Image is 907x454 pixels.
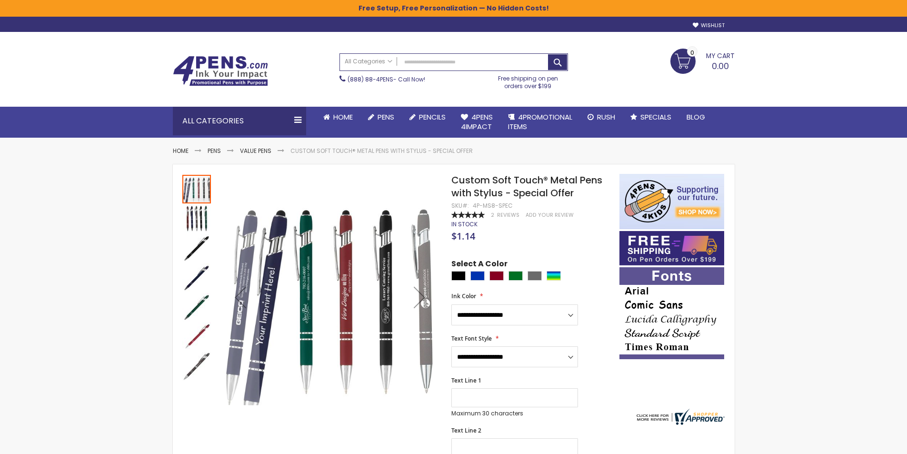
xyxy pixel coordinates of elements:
span: Text Line 2 [451,426,481,434]
span: $1.14 [451,230,475,242]
div: Custom Soft Touch® Metal Pens with Stylus - Special Offer [182,203,212,233]
div: Assorted [547,271,561,281]
span: In stock [451,220,478,228]
a: (888) 88-4PENS [348,75,393,83]
span: 0 [690,48,694,57]
a: Pens [208,147,221,155]
a: Blog [679,107,713,128]
a: All Categories [340,54,397,70]
span: Blog [687,112,705,122]
a: Rush [580,107,623,128]
img: Custom Soft Touch® Metal Pens with Stylus - Special Offer [221,187,439,405]
div: Free shipping on pen orders over $199 [488,71,568,90]
a: Wishlist [693,22,725,29]
img: Free shipping on orders over $199 [619,231,724,265]
span: 4PROMOTIONAL ITEMS [508,112,572,131]
div: Burgundy [489,271,504,281]
a: Specials [623,107,679,128]
div: Custom Soft Touch® Metal Pens with Stylus - Special Offer [182,322,212,351]
span: Select A Color [451,259,508,272]
div: Custom Soft Touch® Metal Pens with Stylus - Special Offer [182,233,212,262]
span: - Call Now! [348,75,425,83]
img: Custom Soft Touch® Metal Pens with Stylus - Special Offer [182,263,211,292]
span: Text Line 1 [451,376,481,384]
div: Custom Soft Touch® Metal Pens with Stylus - Special Offer [182,292,212,322]
a: Add Your Review [526,212,574,219]
li: Custom Soft Touch® Metal Pens with Stylus - Special Offer [290,147,473,155]
span: Ink Color [451,292,476,300]
img: 4Pens Custom Pens and Promotional Products [173,56,268,86]
a: Pens [360,107,402,128]
img: Custom Soft Touch® Metal Pens with Stylus - Special Offer [182,352,211,381]
div: All Categories [173,107,306,135]
a: 4pens.com certificate URL [634,419,725,427]
a: 0.00 0 [670,49,735,72]
span: Home [333,112,353,122]
span: Text Font Style [451,334,492,343]
div: 100% [451,212,485,218]
span: Reviews [497,212,519,219]
span: Specials [640,112,671,122]
span: Custom Soft Touch® Metal Pens with Stylus - Special Offer [451,173,602,200]
a: Home [173,147,189,155]
div: Green [508,271,523,281]
span: All Categories [345,58,392,65]
img: Custom Soft Touch® Metal Pens with Stylus - Special Offer [182,323,211,351]
a: 4PROMOTIONALITEMS [500,107,580,138]
a: 4Pens4impact [453,107,500,138]
img: Custom Soft Touch® Metal Pens with Stylus - Special Offer [182,293,211,322]
span: 0.00 [712,60,729,72]
span: 4Pens 4impact [461,112,493,131]
strong: SKU [451,202,469,210]
span: Rush [597,112,615,122]
a: Home [316,107,360,128]
img: 4pens.com widget logo [634,409,725,425]
div: Previous [221,174,259,421]
img: 4pens 4 kids [619,174,724,229]
div: Blue [470,271,485,281]
div: Custom Soft Touch® Metal Pens with Stylus - Special Offer [182,262,212,292]
div: Grey [528,271,542,281]
a: Pencils [402,107,453,128]
div: Custom Soft Touch® Metal Pens with Stylus - Special Offer [182,351,211,381]
span: Pencils [419,112,446,122]
span: Pens [378,112,394,122]
img: font-personalization-examples [619,267,724,359]
p: Maximum 30 characters [451,410,578,417]
div: Availability [451,221,478,228]
div: 4P-MS8-SPEC [473,202,513,210]
img: Custom Soft Touch® Metal Pens with Stylus - Special Offer [182,204,211,233]
a: Value Pens [240,147,271,155]
span: 2 [491,212,494,219]
a: 2 Reviews [491,212,521,219]
div: Custom Soft Touch® Metal Pens with Stylus - Special Offer [182,174,212,203]
div: Next [400,174,439,421]
div: Black [451,271,466,281]
img: Custom Soft Touch® Metal Pens with Stylus - Special Offer [182,234,211,262]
